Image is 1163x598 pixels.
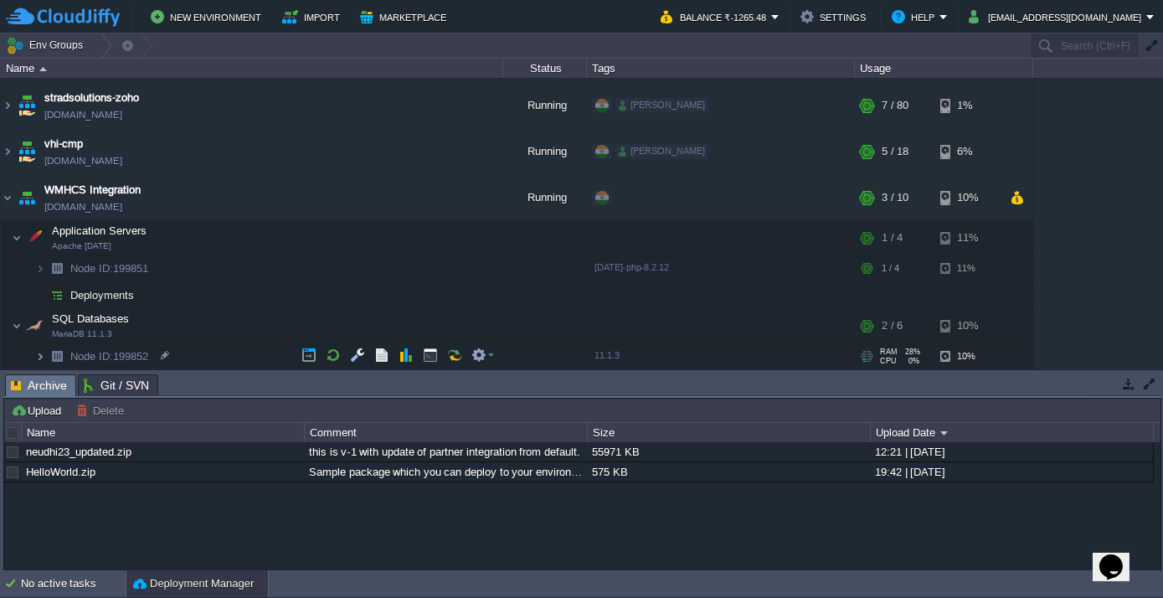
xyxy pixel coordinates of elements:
button: Delete [76,403,129,418]
img: AMDAwAAAACH5BAEAAAAALAAAAAABAAEAAAICRAEAOw== [45,345,69,371]
span: 28% [904,349,921,358]
img: AMDAwAAAACH5BAEAAAAALAAAAAABAAEAAAICRAEAOw== [45,257,69,283]
img: AMDAwAAAACH5BAEAAAAALAAAAAABAAEAAAICRAEAOw== [39,67,47,71]
div: Sample package which you can deploy to your environment. Feel free to delete and upload a package... [305,462,586,482]
div: this is v-1 with update of partner integration from default. [305,442,586,461]
button: Marketplace [360,7,451,27]
span: Archive [11,375,67,396]
div: Usage [856,59,1032,78]
img: AMDAwAAAACH5BAEAAAAALAAAAAABAAEAAAICRAEAOw== [1,177,14,222]
span: 199852 [69,351,151,365]
div: Size [589,423,870,442]
img: AMDAwAAAACH5BAEAAAAALAAAAAABAAEAAAICRAEAOw== [12,311,22,344]
img: AMDAwAAAACH5BAEAAAAALAAAAAABAAEAAAICRAEAOw== [15,131,39,176]
img: AMDAwAAAACH5BAEAAAAALAAAAAABAAEAAAICRAEAOw== [1,85,14,130]
div: 19:42 | [DATE] [871,462,1152,482]
div: Name [23,423,304,442]
div: 11% [940,257,995,283]
a: Deployments [69,290,136,304]
span: Node ID: [70,264,113,276]
div: 3 / 10 [882,177,908,222]
div: 575 KB [588,462,869,482]
div: 7 / 80 [882,85,908,130]
img: AMDAwAAAACH5BAEAAAAALAAAAAABAAEAAAICRAEAOw== [35,345,45,371]
div: Upload Date [872,423,1153,442]
a: [DOMAIN_NAME] [44,154,122,171]
div: Running [503,177,587,222]
iframe: chat widget [1093,531,1146,581]
div: 10% [940,177,995,222]
a: Application ServersApache [DATE] [50,226,149,239]
div: Running [503,131,587,176]
img: AMDAwAAAACH5BAEAAAAALAAAAAABAAEAAAICRAEAOw== [15,85,39,130]
img: AMDAwAAAACH5BAEAAAAALAAAAAABAAEAAAICRAEAOw== [23,311,46,344]
button: Help [892,7,939,27]
div: 1% [940,85,995,130]
div: 55971 KB [588,442,869,461]
a: HelloWorld.zip [26,466,95,478]
a: SQL DatabasesMariaDB 11.1.3 [50,314,131,327]
div: [PERSON_NAME] [615,146,708,161]
div: 12:21 | [DATE] [871,442,1152,461]
button: New Environment [151,7,266,27]
span: SQL Databases [50,313,131,327]
span: Git / SVN [84,375,149,395]
span: Apache [DATE] [52,243,111,253]
img: CloudJiffy [6,7,120,28]
span: [DATE]-php-8.2.12 [594,264,669,274]
span: CPU [880,358,897,367]
a: [DOMAIN_NAME] [44,200,122,217]
div: 11% [940,223,995,256]
div: No active tasks [21,570,126,597]
div: 10% [940,345,995,371]
button: Deployment Manager [133,575,254,592]
a: Node ID:199852 [69,351,151,365]
button: [EMAIL_ADDRESS][DOMAIN_NAME] [969,7,1146,27]
img: AMDAwAAAACH5BAEAAAAALAAAAAABAAEAAAICRAEAOw== [35,257,45,283]
span: 11.1.3 [594,352,620,362]
img: AMDAwAAAACH5BAEAAAAALAAAAAABAAEAAAICRAEAOw== [23,223,46,256]
img: AMDAwAAAACH5BAEAAAAALAAAAAABAAEAAAICRAEAOw== [15,177,39,222]
button: Import [282,7,345,27]
div: Comment [306,423,587,442]
span: MariaDB 11.1.3 [52,331,112,341]
img: AMDAwAAAACH5BAEAAAAALAAAAAABAAEAAAICRAEAOw== [35,284,45,310]
img: AMDAwAAAACH5BAEAAAAALAAAAAABAAEAAAICRAEAOw== [45,284,69,310]
a: stradsolutions-zoho [44,91,139,108]
div: 10% [940,311,995,344]
div: Running [503,85,587,130]
img: AMDAwAAAACH5BAEAAAAALAAAAAABAAEAAAICRAEAOw== [1,131,14,176]
a: neudhi23_updated.zip [26,446,131,458]
button: Upload [11,403,66,418]
div: Status [504,59,586,78]
div: 1 / 4 [882,223,903,256]
img: AMDAwAAAACH5BAEAAAAALAAAAAABAAEAAAICRAEAOw== [12,223,22,256]
div: Tags [588,59,854,78]
button: Balance ₹-1265.48 [661,7,771,27]
div: 1 / 4 [882,257,899,283]
a: vhi-cmp [44,137,83,154]
span: Node ID: [70,352,113,364]
div: 5 / 18 [882,131,908,176]
span: Application Servers [50,225,149,240]
div: 6% [940,131,995,176]
button: Settings [800,7,871,27]
a: [DOMAIN_NAME] [44,108,122,125]
a: Node ID:199851 [69,263,151,277]
a: WMHCS Integration [44,183,141,200]
span: RAM [880,349,898,358]
div: Name [2,59,502,78]
span: 0% [903,358,920,367]
button: Env Groups [6,34,89,57]
div: 2 / 6 [882,311,903,344]
span: 199851 [69,263,151,277]
div: [PERSON_NAME] [615,100,708,115]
